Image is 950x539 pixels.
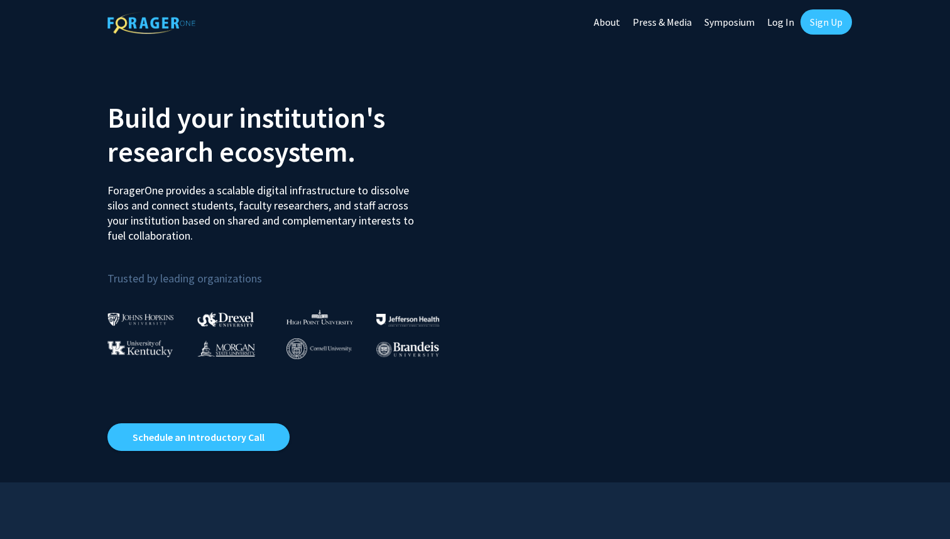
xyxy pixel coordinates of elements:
img: Drexel University [197,312,254,326]
a: Sign Up [800,9,852,35]
img: Brandeis University [376,342,439,357]
img: Morgan State University [197,340,255,357]
img: Cornell University [287,338,352,359]
img: ForagerOne Logo [107,12,195,34]
a: Opens in a new tab [107,423,290,451]
img: Thomas Jefferson University [376,314,439,326]
img: University of Kentucky [107,340,173,357]
p: Trusted by leading organizations [107,253,466,288]
h2: Build your institution's research ecosystem. [107,101,466,169]
p: ForagerOne provides a scalable digital infrastructure to dissolve silos and connect students, fac... [107,174,423,243]
img: Johns Hopkins University [107,313,174,326]
img: High Point University [287,309,353,325]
